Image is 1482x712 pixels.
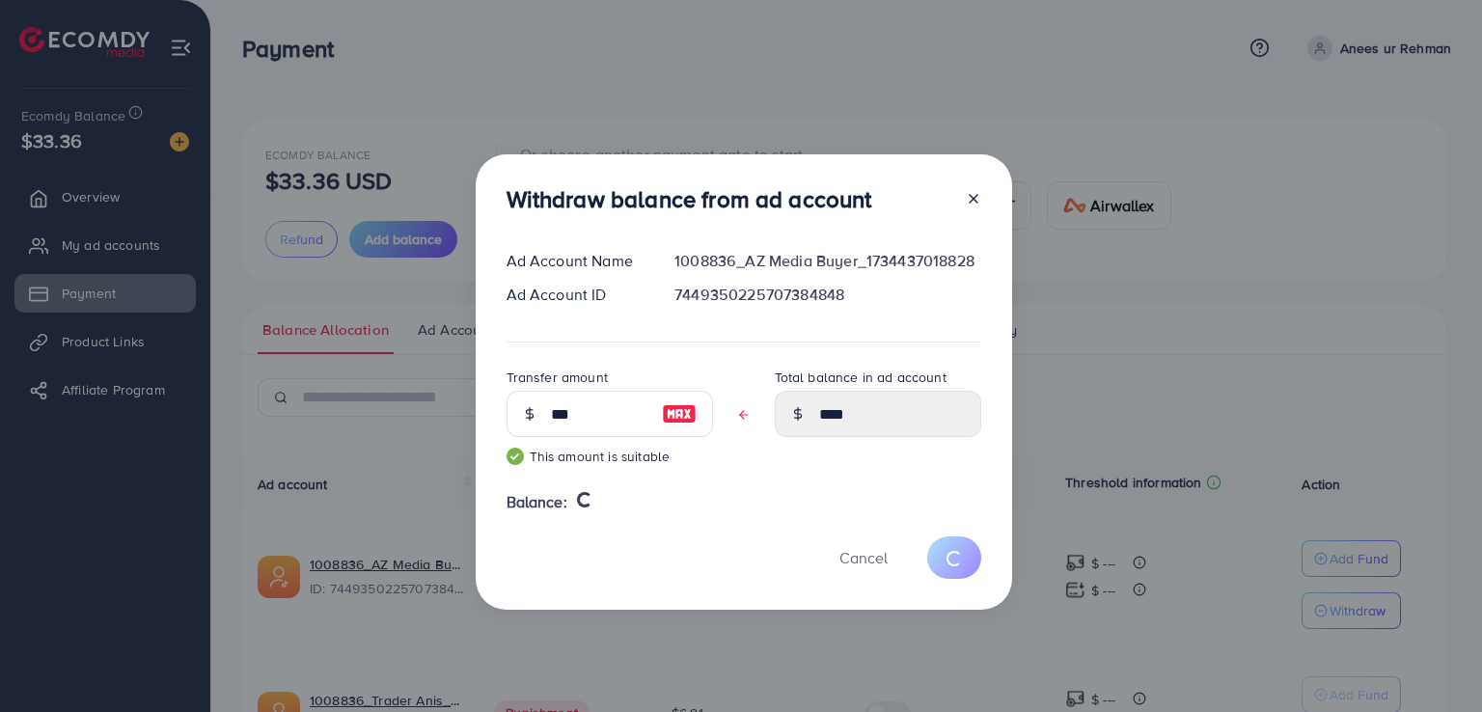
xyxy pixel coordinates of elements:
label: Total balance in ad account [775,368,947,387]
img: guide [507,448,524,465]
div: Ad Account Name [491,250,660,272]
span: Cancel [839,547,888,568]
span: Balance: [507,491,567,513]
div: Ad Account ID [491,284,660,306]
h3: Withdraw balance from ad account [507,185,872,213]
img: image [662,402,697,425]
iframe: Chat [1400,625,1468,698]
button: Cancel [815,536,912,578]
small: This amount is suitable [507,447,713,466]
div: 1008836_AZ Media Buyer_1734437018828 [659,250,996,272]
div: 7449350225707384848 [659,284,996,306]
label: Transfer amount [507,368,608,387]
